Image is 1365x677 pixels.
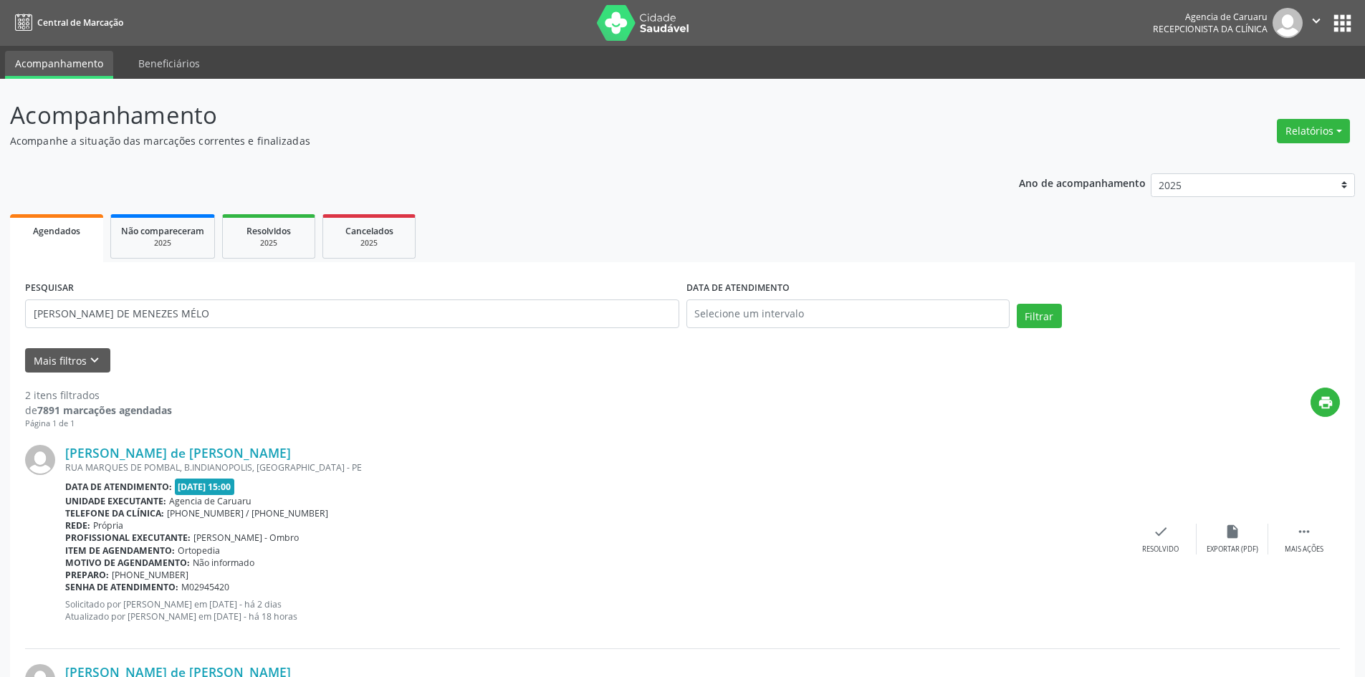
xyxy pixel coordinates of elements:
span: Não compareceram [121,225,204,237]
div: Página 1 de 1 [25,418,172,430]
span: [PHONE_NUMBER] [112,569,188,581]
i: check [1153,524,1169,539]
span: [PHONE_NUMBER] / [PHONE_NUMBER] [167,507,328,519]
b: Data de atendimento: [65,481,172,493]
span: Ortopedia [178,544,220,557]
b: Unidade executante: [65,495,166,507]
span: Não informado [193,557,254,569]
a: Central de Marcação [10,11,123,34]
b: Senha de atendimento: [65,581,178,593]
b: Motivo de agendamento: [65,557,190,569]
label: PESQUISAR [25,277,74,299]
input: Nome, código do beneficiário ou CPF [25,299,679,328]
button: Relatórios [1277,119,1350,143]
b: Profissional executante: [65,532,191,544]
span: [DATE] 15:00 [175,479,235,495]
input: Selecione um intervalo [686,299,1010,328]
span: Agendados [33,225,80,237]
b: Item de agendamento: [65,544,175,557]
span: Recepcionista da clínica [1153,23,1268,35]
div: Agencia de Caruaru [1153,11,1268,23]
span: Resolvidos [246,225,291,237]
button:  [1303,8,1330,38]
button: Mais filtroskeyboard_arrow_down [25,348,110,373]
i: print [1318,395,1333,410]
b: Preparo: [65,569,109,581]
div: 2025 [121,238,204,249]
button: Filtrar [1017,304,1062,328]
i:  [1308,13,1324,29]
div: 2025 [333,238,405,249]
i:  [1296,524,1312,539]
b: Rede: [65,519,90,532]
i: insert_drive_file [1225,524,1240,539]
span: Central de Marcação [37,16,123,29]
p: Solicitado por [PERSON_NAME] em [DATE] - há 2 dias Atualizado por [PERSON_NAME] em [DATE] - há 18... [65,598,1125,623]
a: Acompanhamento [5,51,113,79]
img: img [1273,8,1303,38]
a: Beneficiários [128,51,210,76]
div: 2025 [233,238,305,249]
div: Mais ações [1285,544,1323,554]
div: RUA MARQUES DE POMBAL, B.INDIANOPOLIS, [GEOGRAPHIC_DATA] - PE [65,461,1125,474]
div: Resolvido [1142,544,1179,554]
a: [PERSON_NAME] de [PERSON_NAME] [65,445,291,461]
p: Ano de acompanhamento [1019,173,1146,191]
div: 2 itens filtrados [25,388,172,403]
span: M02945420 [181,581,229,593]
div: Exportar (PDF) [1207,544,1258,554]
strong: 7891 marcações agendadas [37,403,172,417]
p: Acompanhamento [10,97,952,133]
button: print [1311,388,1340,417]
i: keyboard_arrow_down [87,352,102,368]
span: Própria [93,519,123,532]
p: Acompanhe a situação das marcações correntes e finalizadas [10,133,952,148]
span: Agencia de Caruaru [169,495,252,507]
span: Cancelados [345,225,393,237]
button: apps [1330,11,1355,36]
div: de [25,403,172,418]
span: [PERSON_NAME] - Ombro [193,532,299,544]
label: DATA DE ATENDIMENTO [686,277,790,299]
img: img [25,445,55,475]
b: Telefone da clínica: [65,507,164,519]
